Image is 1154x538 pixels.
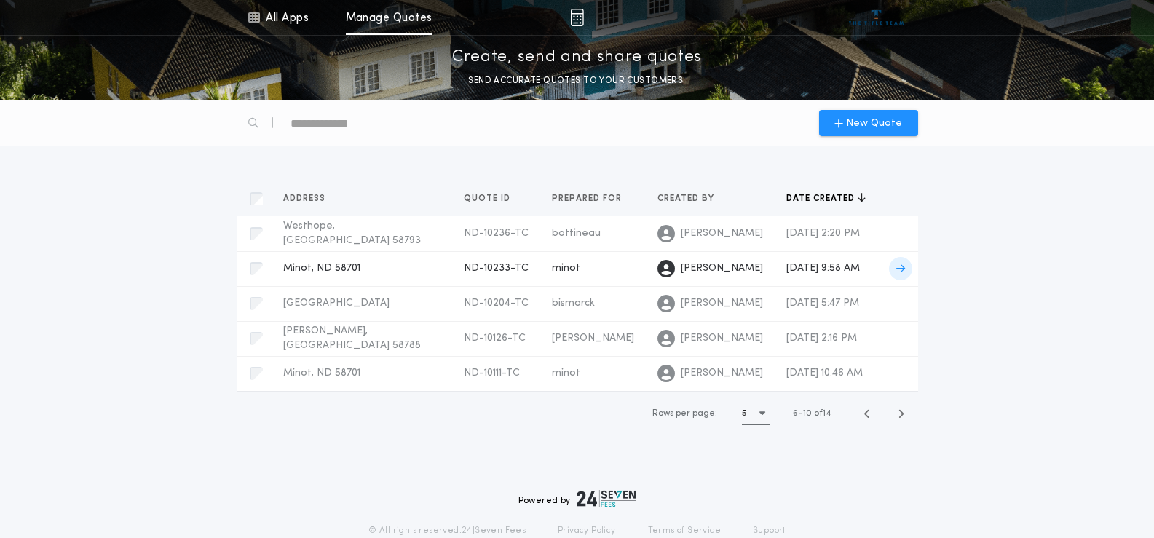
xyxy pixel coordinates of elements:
[681,366,763,381] span: [PERSON_NAME]
[464,368,520,379] span: ND-10111-TC
[464,298,529,309] span: ND-10204-TC
[803,409,812,418] span: 10
[577,490,636,507] img: logo
[552,333,634,344] span: [PERSON_NAME]
[681,226,763,241] span: [PERSON_NAME]
[681,296,763,311] span: [PERSON_NAME]
[814,407,831,420] span: of 14
[552,228,601,239] span: bottineau
[793,409,798,418] span: 6
[648,525,721,537] a: Terms of Service
[753,525,786,537] a: Support
[742,402,770,425] button: 5
[786,263,860,274] span: [DATE] 9:58 AM
[464,333,526,344] span: ND-10126-TC
[681,331,763,346] span: [PERSON_NAME]
[283,191,336,206] button: Address
[786,191,866,206] button: Date created
[552,298,595,309] span: bismarck
[681,261,763,276] span: [PERSON_NAME]
[786,333,857,344] span: [DATE] 2:16 PM
[283,221,421,246] span: Westhope, [GEOGRAPHIC_DATA] 58793
[570,9,584,26] img: img
[786,298,859,309] span: [DATE] 5:47 PM
[452,46,702,69] p: Create, send and share quotes
[819,110,918,136] button: New Quote
[657,191,725,206] button: Created by
[846,116,902,131] span: New Quote
[552,368,580,379] span: minot
[283,325,421,351] span: [PERSON_NAME], [GEOGRAPHIC_DATA] 58788
[464,191,521,206] button: Quote ID
[464,228,529,239] span: ND-10236-TC
[518,490,636,507] div: Powered by
[283,298,390,309] span: [GEOGRAPHIC_DATA]
[283,368,360,379] span: Minot, ND 58701
[558,525,616,537] a: Privacy Policy
[657,193,717,205] span: Created by
[786,368,863,379] span: [DATE] 10:46 AM
[468,74,685,88] p: SEND ACCURATE QUOTES TO YOUR CUSTOMERS.
[849,10,904,25] img: vs-icon
[552,193,625,205] span: Prepared for
[786,228,860,239] span: [DATE] 2:20 PM
[786,193,858,205] span: Date created
[742,406,747,421] h1: 5
[552,263,580,274] span: minot
[652,409,717,418] span: Rows per page:
[283,263,360,274] span: Minot, ND 58701
[464,193,513,205] span: Quote ID
[464,263,529,274] span: ND-10233-TC
[368,525,526,537] p: © All rights reserved. 24|Seven Fees
[283,193,328,205] span: Address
